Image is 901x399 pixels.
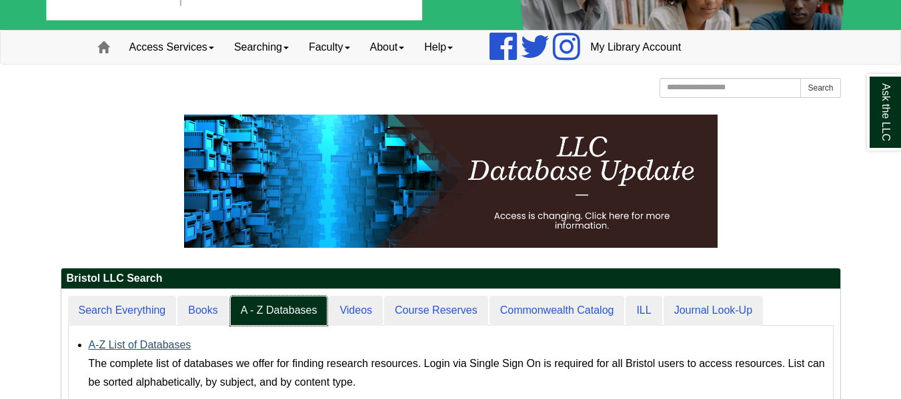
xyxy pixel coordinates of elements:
[360,31,415,64] a: About
[800,78,840,98] button: Search
[580,31,691,64] a: My Library Account
[89,339,191,350] a: A-Z List of Databases
[177,296,228,326] a: Books
[89,354,826,392] div: The complete list of databases we offer for finding research resources. Login via Single Sign On ...
[68,296,177,326] a: Search Everything
[230,296,328,326] a: A - Z Databases
[119,31,224,64] a: Access Services
[490,296,625,326] a: Commonwealth Catalog
[299,31,360,64] a: Faculty
[184,115,718,248] img: HTML tutorial
[384,296,488,326] a: Course Reserves
[329,296,383,326] a: Videos
[414,31,463,64] a: Help
[224,31,299,64] a: Searching
[61,268,840,289] h2: Bristol LLC Search
[626,296,662,326] a: ILL
[664,296,763,326] a: Journal Look-Up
